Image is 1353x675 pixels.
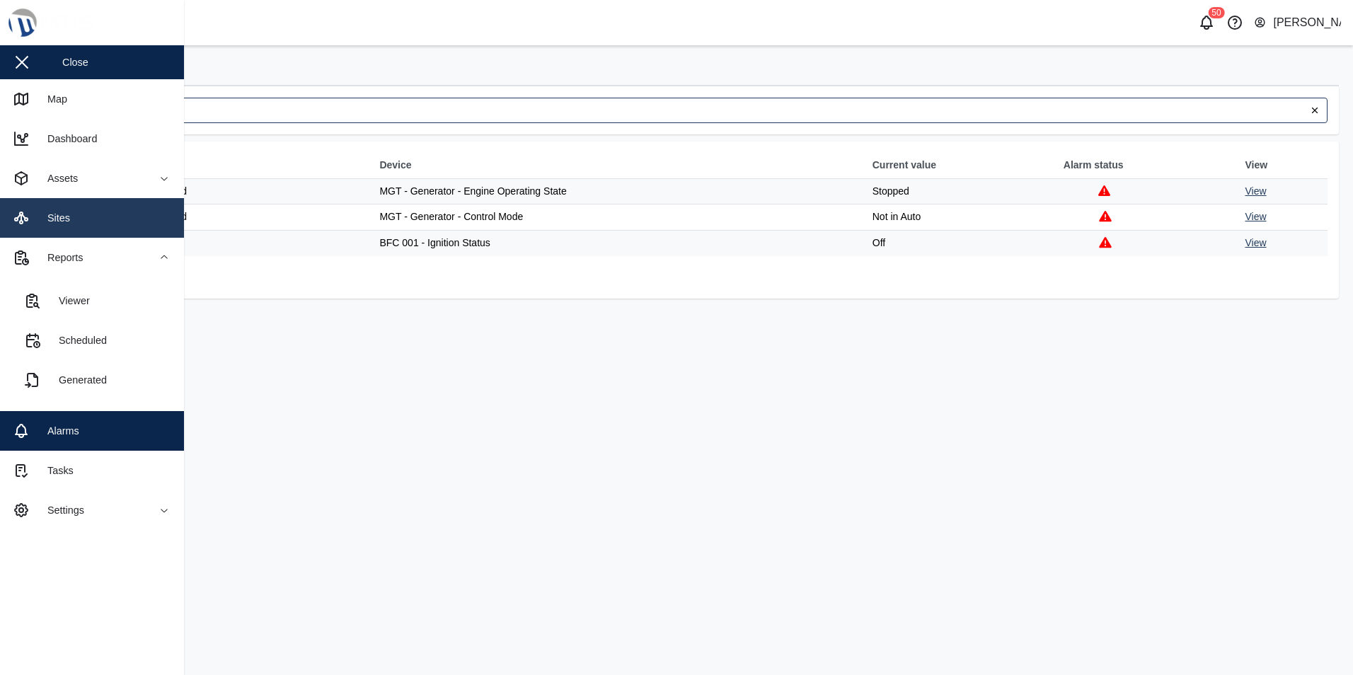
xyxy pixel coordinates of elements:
a: View [1245,185,1266,197]
div: Close [62,54,88,70]
div: Dashboard [37,131,97,146]
div: Tasks [37,463,74,478]
td: BFC 001 - Ignition Status [372,231,865,256]
td: Management Compound [71,204,372,231]
div: Sites [37,210,70,226]
th: Device [372,153,865,178]
img: Main Logo [7,7,191,38]
td: Stopped [865,178,1057,204]
td: MGT - Generator - Control Mode [372,204,865,231]
div: Generated [48,372,107,388]
div: Scheduled [48,333,107,348]
div: Map [37,91,67,107]
a: Scheduled [11,321,173,360]
td: Off [865,231,1057,256]
div: 50 [1208,7,1224,18]
div: Alarms [37,423,79,439]
div: Settings [37,502,84,518]
th: Alarm status [1057,153,1238,178]
a: Generated [11,360,173,400]
th: Current value [865,153,1057,178]
td: MGT - Generator - Engine Operating State [372,178,865,204]
td: MTIS PNG - Fleet [71,231,372,256]
th: Site [71,153,372,178]
input: Choose a site [71,98,1328,123]
a: Viewer [11,281,173,321]
div: Viewer [48,293,90,308]
div: Reports [37,250,83,265]
a: View [1245,211,1266,222]
a: View [1245,237,1266,248]
td: Not in Auto [865,204,1057,231]
td: Management Compound [71,178,372,204]
th: View [1238,153,1328,178]
div: [PERSON_NAME] [1273,14,1341,32]
button: [PERSON_NAME] [1253,13,1342,33]
div: Assets [37,171,78,186]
